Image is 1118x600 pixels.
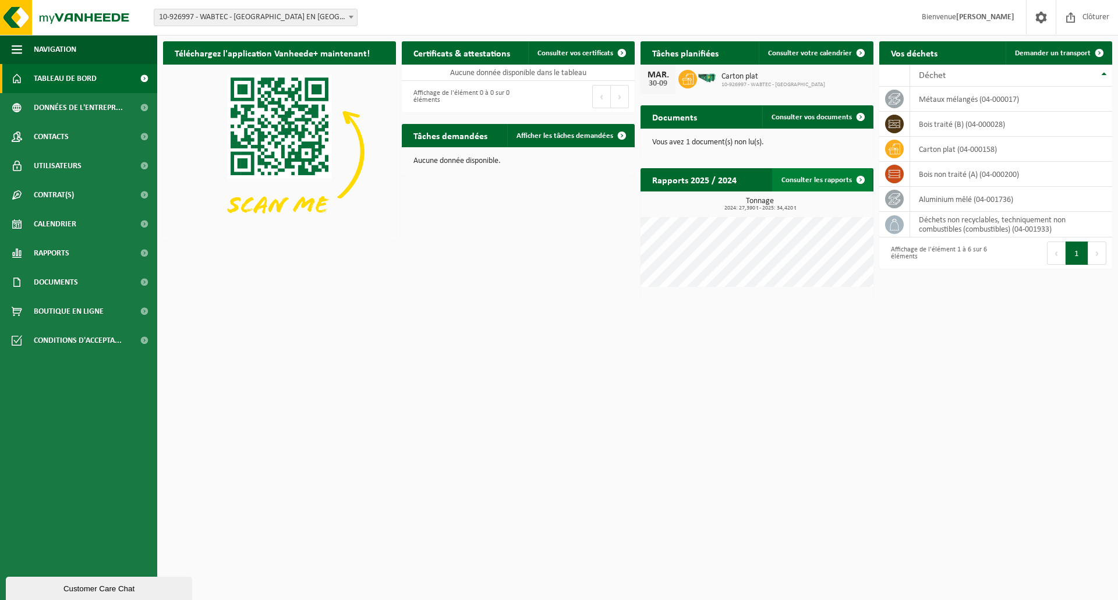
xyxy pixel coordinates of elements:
h2: Téléchargez l'application Vanheede+ maintenant! [163,41,381,64]
span: Boutique en ligne [34,297,104,326]
iframe: chat widget [6,574,194,600]
a: Consulter votre calendrier [759,41,872,65]
td: aluminium mêlé (04-001736) [910,187,1112,212]
span: Tableau de bord [34,64,97,93]
span: Documents [34,268,78,297]
span: Navigation [34,35,76,64]
td: Aucune donnée disponible dans le tableau [402,65,635,81]
span: 2024: 27,390 t - 2025: 34,420 t [646,205,873,211]
span: 10-926997 - WABTEC - HAUTS DE FRANCE - NEUVILLE EN FERRAIN [154,9,358,26]
div: Affichage de l'élément 0 à 0 sur 0 éléments [408,84,512,109]
span: Demander un transport [1015,49,1091,57]
a: Consulter les rapports [772,168,872,191]
span: Déchet [919,71,946,80]
p: Vous avez 1 document(s) non lu(s). [652,139,862,147]
button: Previous [592,85,611,108]
span: 10-926997 - WABTEC - HAUTS DE FRANCE - NEUVILLE EN FERRAIN [154,9,357,26]
img: HK-XR-14-GN-00 [697,73,717,83]
span: Consulter vos documents [772,113,852,121]
button: 1 [1066,242,1088,265]
h2: Documents [641,105,709,128]
h2: Rapports 2025 / 2024 [641,168,748,191]
span: Données de l'entrepr... [34,93,123,122]
a: Consulter vos certificats [528,41,634,65]
img: Download de VHEPlus App [163,65,396,239]
span: Utilisateurs [34,151,82,180]
td: déchets non recyclables, techniquement non combustibles (combustibles) (04-001933) [910,212,1112,237]
td: bois traité (B) (04-000028) [910,112,1112,137]
td: carton plat (04-000158) [910,137,1112,162]
h2: Vos déchets [879,41,949,64]
h2: Tâches planifiées [641,41,730,64]
td: bois non traité (A) (04-000200) [910,162,1112,187]
span: Contacts [34,122,69,151]
a: Demander un transport [1006,41,1111,65]
button: Next [611,85,629,108]
div: Affichage de l'élément 1 à 6 sur 6 éléments [885,240,990,266]
button: Previous [1047,242,1066,265]
h3: Tonnage [646,197,873,211]
span: Afficher les tâches demandées [516,132,613,140]
span: Contrat(s) [34,180,74,210]
span: Consulter vos certificats [537,49,613,57]
span: 10-926997 - WABTEC - [GEOGRAPHIC_DATA] [721,81,825,88]
a: Consulter vos documents [762,105,872,129]
strong: [PERSON_NAME] [956,13,1014,22]
span: Consulter votre calendrier [768,49,852,57]
p: Aucune donnée disponible. [413,157,623,165]
div: 30-09 [646,80,670,88]
span: Conditions d'accepta... [34,326,122,355]
a: Afficher les tâches demandées [507,124,634,147]
h2: Certificats & attestations [402,41,522,64]
span: Rapports [34,239,69,268]
h2: Tâches demandées [402,124,499,147]
button: Next [1088,242,1106,265]
span: Calendrier [34,210,76,239]
div: MAR. [646,70,670,80]
span: Carton plat [721,72,825,81]
td: métaux mélangés (04-000017) [910,87,1112,112]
